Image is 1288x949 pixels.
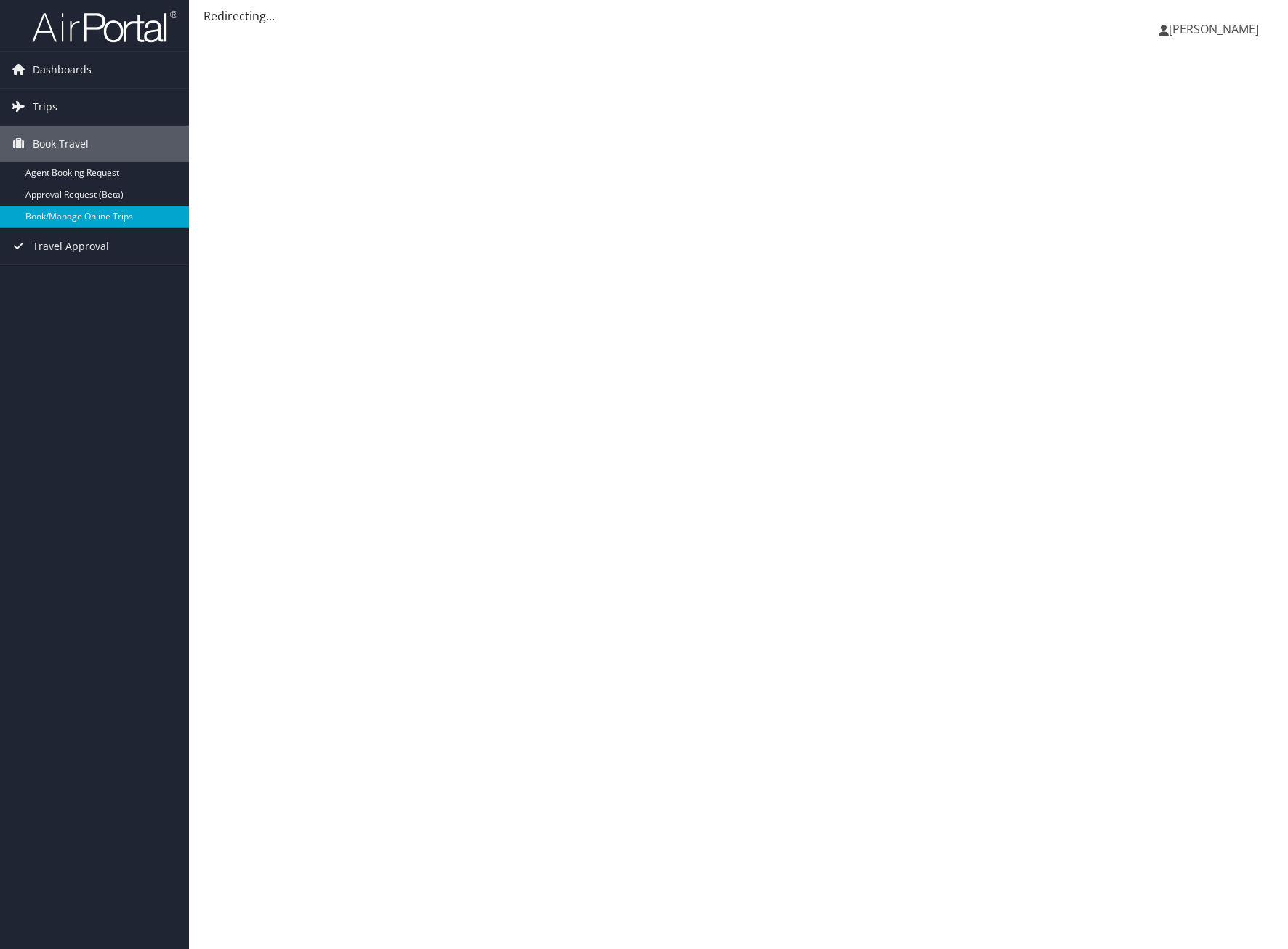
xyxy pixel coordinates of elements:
[1159,7,1273,51] a: [PERSON_NAME]
[33,52,92,88] span: Dashboards
[33,126,89,162] span: Book Travel
[33,228,109,264] span: Travel Approval
[204,7,1273,25] div: Redirecting...
[1169,21,1259,37] span: [PERSON_NAME]
[33,89,57,125] span: Trips
[32,9,177,44] img: airportal-logo.png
